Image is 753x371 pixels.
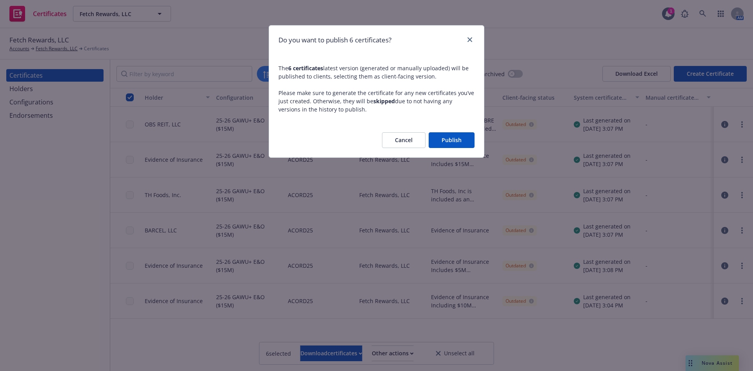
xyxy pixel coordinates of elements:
[278,64,475,80] p: The latest version (generated or manually uploaded) will be published to clients, selecting them ...
[288,64,323,72] b: 6 certificates
[429,132,475,148] button: Publish
[382,132,426,148] button: Cancel
[278,35,391,45] h1: Do you want to publish 6 certificates?
[373,97,395,105] b: skipped
[278,89,475,113] p: Please make sure to generate the certificate for any new certificates you’ve just created. Otherw...
[465,35,475,44] a: close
